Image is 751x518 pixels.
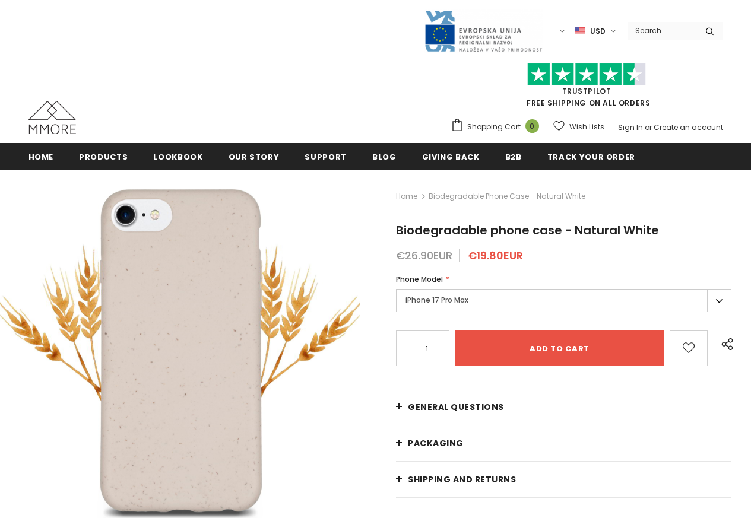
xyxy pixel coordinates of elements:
[408,401,504,413] span: General Questions
[305,151,347,163] span: support
[618,122,643,132] a: Sign In
[451,118,545,136] a: Shopping Cart 0
[422,143,480,170] a: Giving back
[408,473,516,485] span: Shipping and returns
[79,143,128,170] a: Products
[229,151,280,163] span: Our Story
[424,26,543,36] a: Javni Razpis
[468,248,523,263] span: €19.80EUR
[569,121,604,133] span: Wish Lists
[372,151,397,163] span: Blog
[372,143,397,170] a: Blog
[645,122,652,132] span: or
[396,462,731,497] a: Shipping and returns
[429,189,585,204] span: Biodegradable phone case - Natural White
[28,151,54,163] span: Home
[305,143,347,170] a: support
[628,22,696,39] input: Search Site
[590,26,606,37] span: USD
[153,151,202,163] span: Lookbook
[505,151,522,163] span: B2B
[455,330,664,366] input: Add to cart
[547,143,635,170] a: Track your order
[396,289,731,312] label: iPhone 17 Pro Max
[527,63,646,86] img: Trust Pilot Stars
[424,9,543,53] img: Javni Razpis
[451,68,723,108] span: FREE SHIPPING ON ALL ORDERS
[396,274,443,284] span: Phone Model
[28,143,54,170] a: Home
[396,248,452,263] span: €26.90EUR
[79,151,128,163] span: Products
[408,437,464,449] span: PACKAGING
[654,122,723,132] a: Create an account
[562,86,611,96] a: Trustpilot
[422,151,480,163] span: Giving back
[547,151,635,163] span: Track your order
[505,143,522,170] a: B2B
[396,189,417,204] a: Home
[396,425,731,461] a: PACKAGING
[28,101,76,134] img: MMORE Cases
[525,119,539,133] span: 0
[396,222,659,239] span: Biodegradable phone case - Natural White
[153,143,202,170] a: Lookbook
[396,389,731,425] a: General Questions
[467,121,521,133] span: Shopping Cart
[553,116,604,137] a: Wish Lists
[575,26,585,36] img: USD
[229,143,280,170] a: Our Story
